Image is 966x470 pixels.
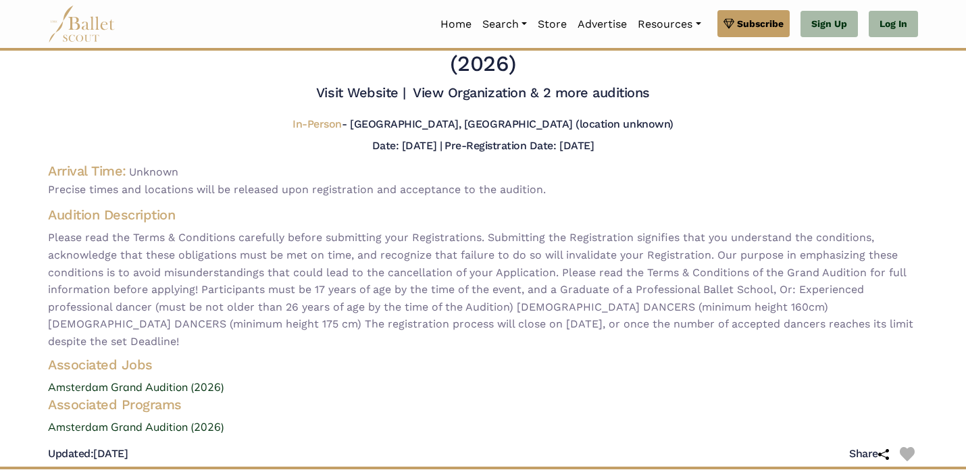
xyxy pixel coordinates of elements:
span: Please read the Terms & Conditions carefully before submitting your Registrations. Submitting the... [48,229,918,350]
span: Subscribe [737,16,784,31]
h4: Associated Jobs [37,356,929,373]
a: Home [435,10,477,38]
h5: - [GEOGRAPHIC_DATA], [GEOGRAPHIC_DATA] (location unknown) [293,117,673,132]
span: In-Person [293,117,342,130]
h5: Pre-Registration Date: [DATE] [444,139,594,152]
a: Advertise [572,10,632,38]
h5: [DATE] [48,447,128,461]
span: Updated: [48,447,93,460]
h4: Associated Programs [37,396,929,413]
a: Sign Up [800,11,858,38]
a: Visit Website | [316,84,406,101]
span: Precise times and locations will be released upon registration and acceptance to the audition. [48,181,918,199]
a: Log In [869,11,918,38]
span: Unknown [129,165,178,178]
h4: Audition Description [48,206,918,224]
a: Store [532,10,572,38]
img: gem.svg [723,16,734,31]
a: Search [477,10,532,38]
a: Amsterdam Grand Audition (2026) [37,419,929,436]
h4: Arrival Time: [48,163,126,179]
a: Subscribe [717,10,790,37]
a: View Organization & 2 more auditions [413,84,650,101]
h5: Share [849,447,889,461]
a: Resources [632,10,706,38]
h5: Date: [DATE] | [372,139,442,152]
a: Amsterdam Grand Audition (2026) [37,379,929,396]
